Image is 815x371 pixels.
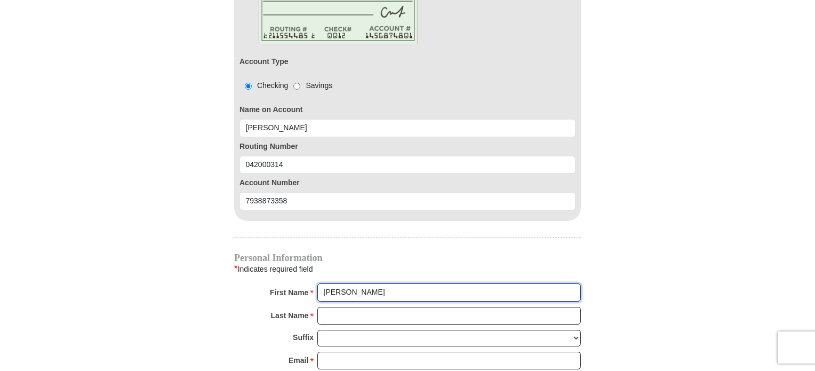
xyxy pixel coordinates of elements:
strong: Last Name [271,308,309,323]
label: Account Type [239,56,289,67]
h4: Personal Information [234,254,581,262]
div: Checking Savings [239,80,332,91]
label: Name on Account [239,104,576,115]
strong: Email [289,353,308,368]
label: Account Number [239,177,576,188]
strong: First Name [270,285,308,300]
div: Indicates required field [234,262,581,276]
strong: Suffix [293,330,314,345]
label: Routing Number [239,141,576,152]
